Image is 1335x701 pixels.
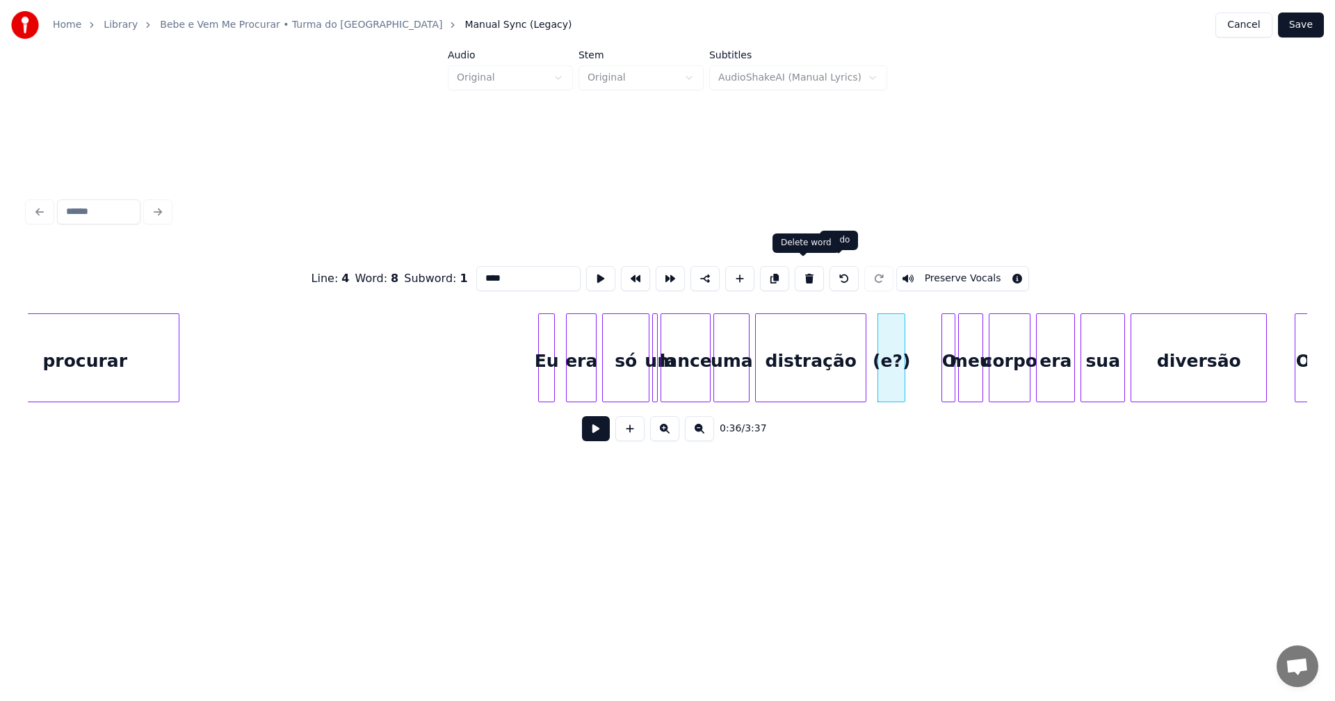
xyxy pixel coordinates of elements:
button: Toggle [896,266,1030,291]
button: Save [1278,13,1324,38]
span: 0:36 [720,422,741,436]
label: Stem [578,50,704,60]
span: 4 [341,272,349,285]
span: 3:37 [745,422,766,436]
div: Delete word [781,238,832,249]
nav: breadcrumb [53,18,572,32]
div: Subword : [404,270,467,287]
label: Subtitles [709,50,887,60]
div: Line : [311,270,350,287]
div: / [720,422,753,436]
span: Manual Sync (Legacy) [464,18,572,32]
a: Home [53,18,81,32]
div: Word : [355,270,399,287]
button: Cancel [1215,13,1272,38]
span: 8 [391,272,398,285]
div: Bate-papo aberto [1277,645,1318,687]
a: Bebe e Vem Me Procurar • Turma do [GEOGRAPHIC_DATA] [160,18,442,32]
img: youka [11,11,39,39]
span: 1 [460,272,468,285]
label: Audio [448,50,573,60]
a: Library [104,18,138,32]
